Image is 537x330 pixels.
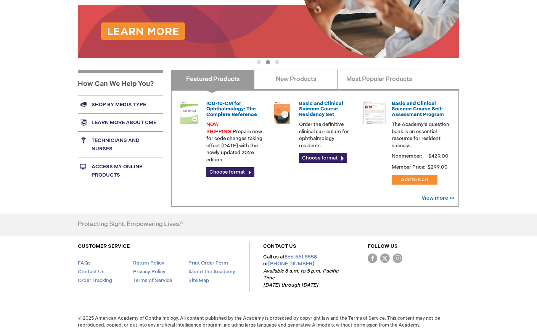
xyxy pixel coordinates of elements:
button: 3 of 3 [275,60,279,64]
a: 866.561.8558 [285,254,317,260]
a: Site Map [188,277,209,284]
strong: Nonmember: [392,151,423,161]
a: Technicians and nurses [78,131,163,158]
a: Print Order Form [188,260,228,266]
img: instagram [393,253,402,263]
button: Add to Cart [392,175,437,185]
a: CUSTOMER SERVICE [78,243,130,249]
p: Order the definitive clinical curriculum for ophthalmology residents. [299,121,357,149]
a: View more >> [421,195,455,201]
a: ICD-10-CM for Ophthalmology: The Complete Reference [206,100,257,118]
a: Order Tracking [78,277,112,284]
span: $299.00 [427,164,449,170]
span: $429.00 [427,153,450,159]
h4: Protecting Sight. Empowering Lives.® [78,221,183,228]
a: Basic and Clinical Science Course Self-Assessment Program [392,100,444,118]
a: FAQs [78,260,91,266]
a: Choose format [299,153,347,163]
p: Prepare now for code changes taking effect [DATE] with the newly updated 2026 edition. [206,121,264,163]
a: About the Academy [188,269,235,275]
a: Most Popular Products [337,70,421,89]
button: 2 of 3 [266,60,270,64]
a: FOLLOW US [368,243,398,249]
img: Twitter [380,253,390,263]
img: 02850963u_47.png [270,101,293,124]
a: Terms of Service [133,277,172,284]
h1: How Can We Help You? [78,70,163,96]
span: © 2025 American Academy of Ophthalmology. All content published by the Academy is protected by co... [72,315,465,328]
img: Facebook [368,253,377,263]
button: 1 of 3 [257,60,261,64]
a: [PHONE_NUMBER] [268,261,314,267]
a: Basic and Clinical Science Course Residency Set [299,100,343,118]
p: Call us at or [263,253,341,289]
a: Choose format [206,167,254,177]
a: Contact Us [78,269,105,275]
a: Access My Online Products [78,158,163,184]
a: Shop by media type [78,96,163,113]
a: Return Policy [133,260,164,266]
a: Learn more about CME [78,113,163,131]
img: bcscself_20.jpg [363,101,386,124]
p: The Academy's question bank is an essential resource for resident success. [392,121,450,149]
a: Featured Products [171,70,254,89]
strong: Member Price: [392,164,426,170]
img: 0120008u_42.png [178,101,201,124]
font: NOW SHIPPING: [206,121,233,135]
a: Privacy Policy [133,269,166,275]
a: New Products [254,70,338,89]
em: Available 8 a.m. to 5 p.m. Pacific Time [DATE] through [DATE] [263,268,338,288]
span: Add to Cart [401,177,428,183]
a: CONTACT US [263,243,296,249]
